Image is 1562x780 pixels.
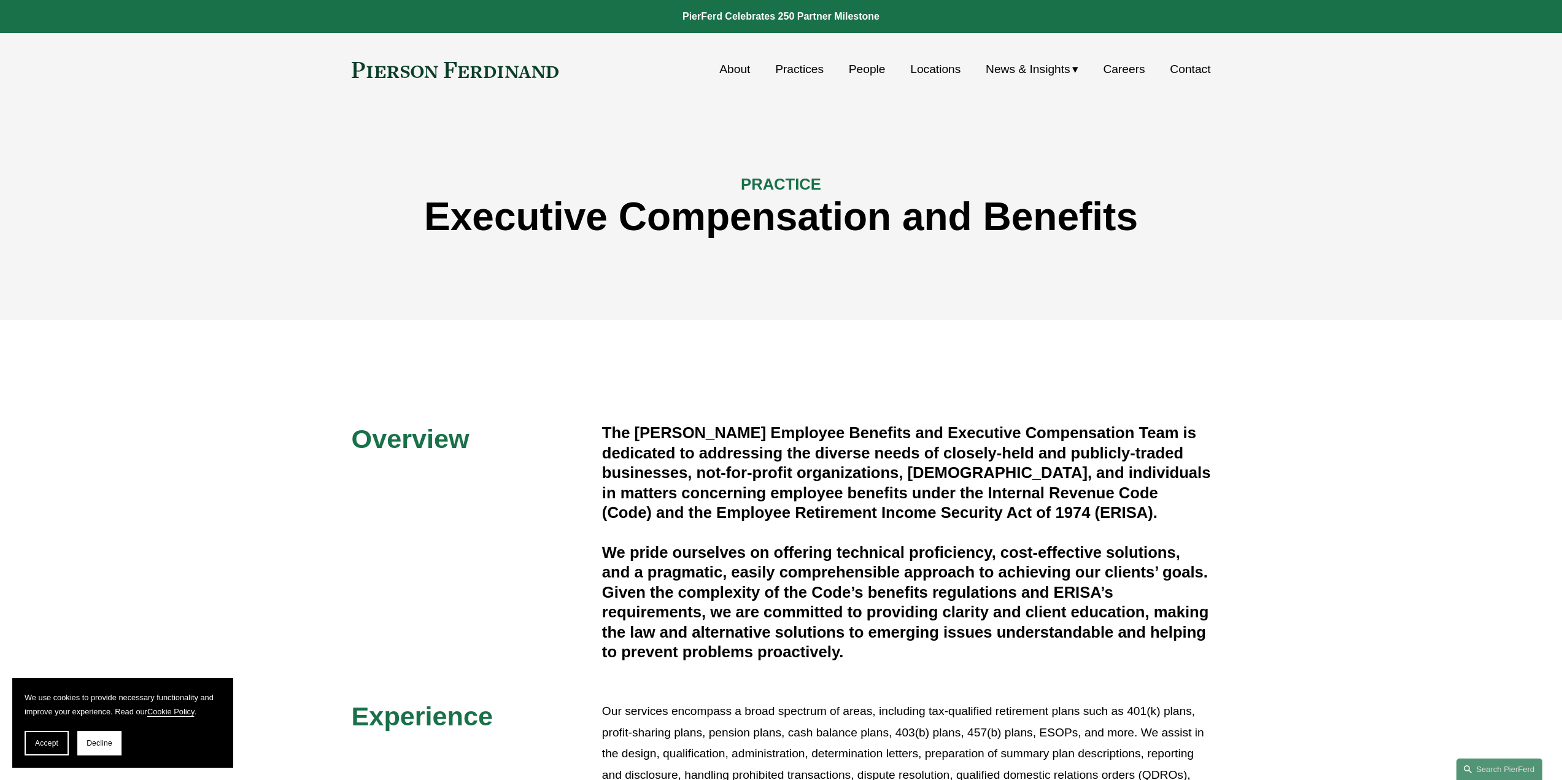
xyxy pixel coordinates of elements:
[35,739,58,747] span: Accept
[775,58,824,81] a: Practices
[87,739,112,747] span: Decline
[25,731,69,755] button: Accept
[849,58,886,81] a: People
[77,731,122,755] button: Decline
[352,195,1211,239] h1: Executive Compensation and Benefits
[1170,58,1210,81] a: Contact
[719,58,750,81] a: About
[741,176,821,193] span: PRACTICE
[1456,759,1542,780] a: Search this site
[25,690,221,719] p: We use cookies to provide necessary functionality and improve your experience. Read our .
[12,678,233,768] section: Cookie banner
[602,423,1211,522] h4: The [PERSON_NAME] Employee Benefits and Executive Compensation Team is dedicated to addressing th...
[986,58,1078,81] a: folder dropdown
[147,707,195,716] a: Cookie Policy
[352,701,493,731] span: Experience
[602,543,1211,662] h4: We pride ourselves on offering technical proficiency, cost-effective solutions, and a pragmatic, ...
[910,58,961,81] a: Locations
[986,59,1070,80] span: News & Insights
[1103,58,1145,81] a: Careers
[352,424,470,454] span: Overview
